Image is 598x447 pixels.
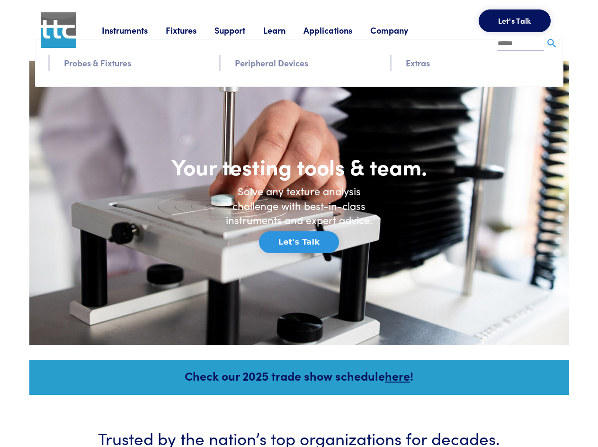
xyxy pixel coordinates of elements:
[259,231,339,253] button: Let's Talk
[303,24,370,36] a: Applications
[385,367,410,384] a: here
[370,24,426,36] a: Company
[102,24,166,36] a: Instruments
[138,153,460,180] h1: Your testing tools & team.
[64,56,131,70] a: Probes & Fixtures
[41,12,77,48] img: ttc_logo_1x1_v1.0.png
[406,56,430,70] a: Extras
[214,24,263,36] a: Support
[263,24,303,36] a: Learn
[166,24,214,36] a: Fixtures
[42,367,556,384] h5: Check our 2025 trade show schedule !
[235,56,308,70] a: Peripheral Devices
[479,9,551,32] button: Let's Talk
[219,184,380,228] h6: Solve any texture analysis challenge with best-in-class instruments and expert advice.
